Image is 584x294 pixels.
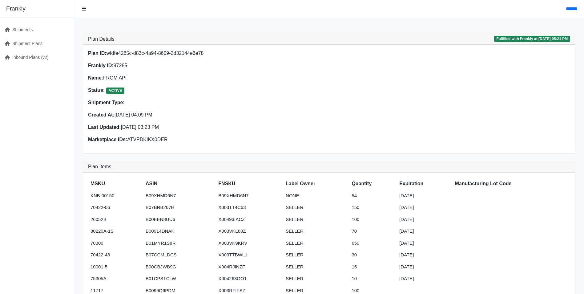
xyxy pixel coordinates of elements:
[494,36,570,42] span: Fulfilled with Frankly at [DATE] 05:21 PM
[283,202,349,214] td: SELLER
[88,74,325,82] p: FROM API
[397,237,452,249] td: [DATE]
[88,214,143,226] td: 26052B
[283,214,349,226] td: SELLER
[397,249,452,261] td: [DATE]
[88,50,325,57] p: wfdfe4265c-d83c-4a94-8609-2d32144e6e78
[143,249,216,261] td: B07CCMLDCS
[216,190,283,202] td: B09XHMD6N7
[397,225,452,237] td: [DATE]
[349,178,397,190] th: Quantity
[88,75,103,80] strong: Name:
[88,125,121,130] strong: Last Updated:
[397,178,452,190] th: Expiration
[88,51,107,56] strong: Plan ID:
[349,273,397,285] td: 10
[88,237,143,249] td: 70300
[88,273,143,285] td: 75305A
[397,261,452,273] td: [DATE]
[143,190,216,202] td: B09XHMD6N7
[216,214,283,226] td: X00493IACZ
[88,111,325,119] p: [DATE] 04:09 PM
[88,225,143,237] td: 80220A-1S
[88,190,143,202] td: KNB-00150
[349,249,397,261] td: 30
[349,202,397,214] td: 150
[88,178,143,190] th: MSKU
[88,137,127,142] strong: Marketplace IDs:
[88,202,143,214] td: 70422-06
[143,202,216,214] td: B07BRB267H
[216,249,283,261] td: X003TTBWL1
[216,202,283,214] td: X003TT4C63
[143,214,216,226] td: B00EEN8UU6
[88,62,325,69] p: 97285
[88,164,570,169] h3: Plan Items
[349,261,397,273] td: 15
[143,225,216,237] td: B00914DNAK
[283,190,349,202] td: NONE
[216,178,283,190] th: FNSKU
[397,273,452,285] td: [DATE]
[88,136,325,143] p: ATVPDKIKX0DER
[283,249,349,261] td: SELLER
[88,249,143,261] td: 70422-48
[106,88,125,94] span: ACTIVE
[216,273,283,285] td: X004263GO1
[349,237,397,249] td: 650
[283,237,349,249] td: SELLER
[452,178,570,190] th: Manufacturing Lot Code
[349,214,397,226] td: 100
[349,225,397,237] td: 70
[283,273,349,285] td: SELLER
[216,261,283,273] td: X004RJINZF
[88,88,105,93] strong: Status:
[88,36,114,42] h3: Plan Details
[88,112,115,117] strong: Created At:
[283,261,349,273] td: SELLER
[397,202,452,214] td: [DATE]
[88,63,114,68] strong: Frankly ID:
[88,100,125,105] strong: Shipment Type:
[283,225,349,237] td: SELLER
[283,178,349,190] th: Label Owner
[216,237,283,249] td: X003VK9KRV
[349,190,397,202] td: 54
[88,261,143,273] td: 10001-5
[143,178,216,190] th: ASIN
[397,190,452,202] td: [DATE]
[143,237,216,249] td: B01MYR1S8R
[88,124,325,131] p: [DATE] 03:23 PM
[143,261,216,273] td: B00CBJWB9G
[216,225,283,237] td: X003VKL88Z
[397,214,452,226] td: [DATE]
[143,273,216,285] td: B01CPSTCLW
